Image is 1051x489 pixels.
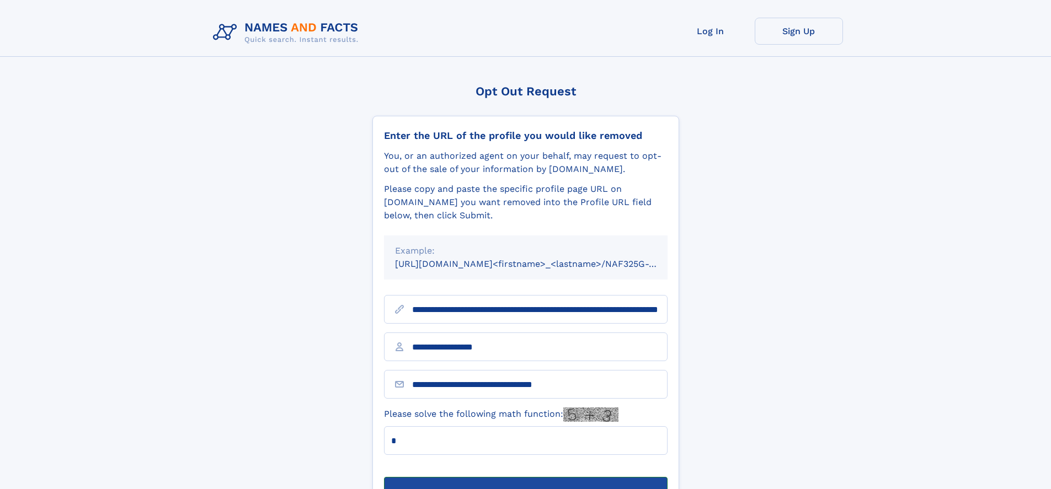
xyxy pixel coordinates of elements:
[395,259,689,269] small: [URL][DOMAIN_NAME]<firstname>_<lastname>/NAF325G-xxxxxxxx
[209,18,367,47] img: Logo Names and Facts
[755,18,843,45] a: Sign Up
[384,130,668,142] div: Enter the URL of the profile you would like removed
[395,244,657,257] div: Example:
[372,84,679,98] div: Opt Out Request
[384,182,668,222] div: Please copy and paste the specific profile page URL on [DOMAIN_NAME] you want removed into the Pr...
[384,149,668,176] div: You, or an authorized agent on your behalf, may request to opt-out of the sale of your informatio...
[384,407,618,422] label: Please solve the following math function:
[666,18,755,45] a: Log In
